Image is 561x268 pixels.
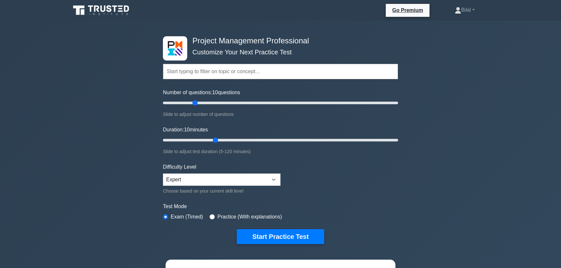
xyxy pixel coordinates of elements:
label: Exam (Timed) [171,213,203,221]
span: 10 [212,90,218,95]
button: Start Practice Test [237,229,324,244]
div: Choose based on your current skill level [163,187,280,195]
div: Slide to adjust number of questions [163,110,398,118]
label: Number of questions: questions [163,89,240,96]
label: Difficulty Level [163,163,196,171]
label: Practice (With explanations) [217,213,282,221]
a: Go Premium [388,6,427,14]
span: 10 [184,127,190,132]
div: Slide to adjust test duration (5-120 minutes) [163,148,398,155]
a: Bilal [439,4,490,17]
label: Duration: minutes [163,126,208,134]
label: Test Mode [163,203,398,210]
h4: Project Management Professional [190,36,366,46]
input: Start typing to filter on topic or concept... [163,64,398,79]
